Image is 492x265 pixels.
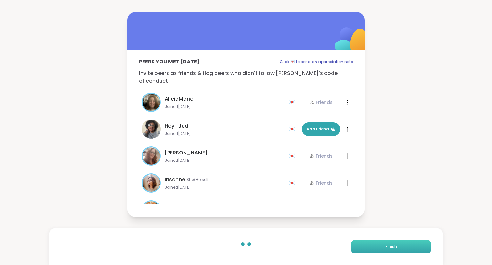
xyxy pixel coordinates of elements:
img: Hey_Judi [142,120,161,139]
span: Joined [DATE] [165,104,284,109]
span: Steven6560 [165,203,195,211]
span: [PERSON_NAME] [165,149,208,157]
img: dodi [143,147,160,165]
div: 💌 [288,151,298,161]
span: irisanne [165,176,185,184]
span: Joined [DATE] [165,158,284,163]
div: 💌 [288,124,298,134]
span: Joined [DATE] [165,131,284,136]
span: Hey_Judi [165,122,190,130]
div: 💌 [288,178,298,188]
span: Finish [386,244,397,250]
img: AliciaMarie [143,94,160,111]
span: She/Herself [186,177,209,182]
img: irisanne [143,174,160,192]
span: AliciaMarie [165,95,193,103]
p: Peers you met [DATE] [139,58,200,66]
button: Add Friend [302,122,340,136]
div: Friends [309,153,332,159]
p: Invite peers as friends & flag peers who didn't follow [PERSON_NAME]'s code of conduct [139,70,353,85]
img: ShareWell Logomark [320,11,383,74]
div: 💌 [288,97,298,107]
span: Joined [DATE] [165,185,284,190]
img: Steven6560 [143,201,160,219]
div: Friends [309,99,332,105]
button: Finish [351,240,431,253]
span: Add Friend [307,126,335,132]
p: Click 💌 to send an appreciation note [280,58,353,66]
div: Friends [309,180,332,186]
